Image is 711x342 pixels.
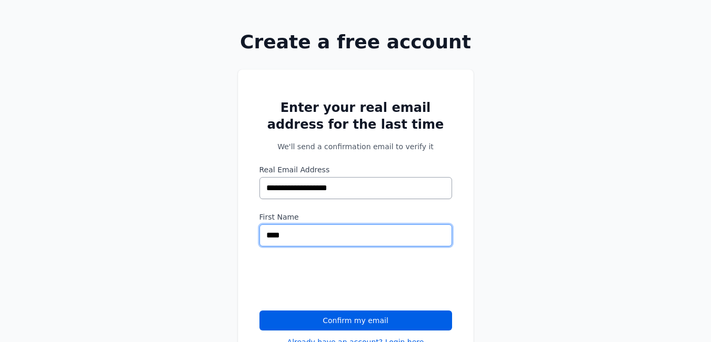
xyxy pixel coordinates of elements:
h1: Create a free account [204,32,507,53]
h2: Enter your real email address for the last time [259,99,452,133]
label: Real Email Address [259,164,452,175]
iframe: reCAPTCHA [259,259,419,300]
button: Confirm my email [259,310,452,330]
label: First Name [259,212,452,222]
p: We'll send a confirmation email to verify it [259,141,452,152]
